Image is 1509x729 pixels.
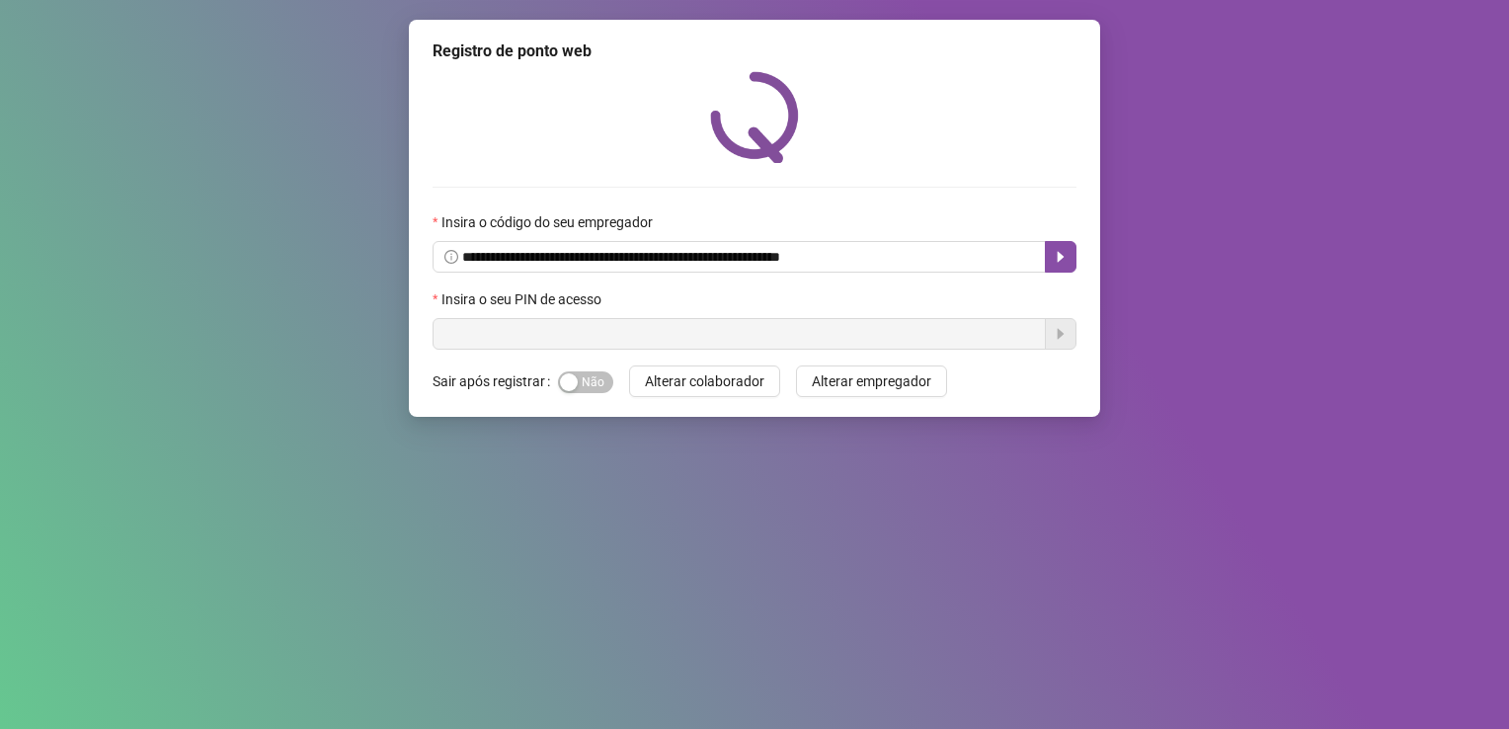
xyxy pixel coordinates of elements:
label: Sair após registrar [433,365,558,397]
span: Alterar empregador [812,370,931,392]
div: Registro de ponto web [433,40,1076,63]
button: Alterar colaborador [629,365,780,397]
button: Alterar empregador [796,365,947,397]
span: info-circle [444,250,458,264]
label: Insira o código do seu empregador [433,211,666,233]
span: Alterar colaborador [645,370,764,392]
label: Insira o seu PIN de acesso [433,288,614,310]
img: QRPoint [710,71,799,163]
span: caret-right [1053,249,1069,265]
